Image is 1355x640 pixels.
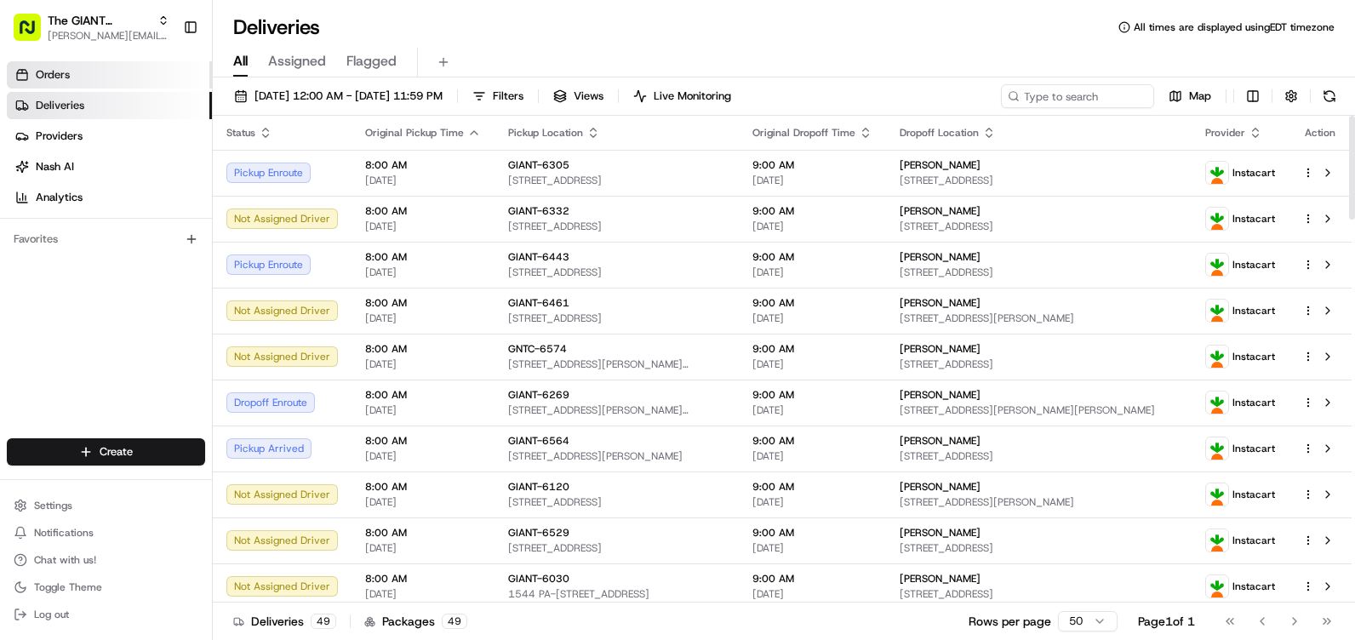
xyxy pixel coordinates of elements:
[17,163,48,193] img: 1736555255976-a54dd68f-1ca7-489b-9aae-adbdc363a1c4
[1205,126,1245,140] span: Provider
[752,250,872,264] span: 9:00 AM
[752,220,872,233] span: [DATE]
[1206,346,1228,368] img: profile_instacart_ahold_partner.png
[365,342,481,356] span: 8:00 AM
[1206,437,1228,460] img: profile_instacart_ahold_partner.png
[100,444,133,460] span: Create
[752,342,872,356] span: 9:00 AM
[254,89,443,104] span: [DATE] 12:00 AM - [DATE] 11:59 PM
[574,89,603,104] span: Views
[48,29,169,43] button: [PERSON_NAME][EMAIL_ADDRESS][DOMAIN_NAME]
[365,250,481,264] span: 8:00 AM
[1232,580,1275,593] span: Instacart
[752,434,872,448] span: 9:00 AM
[508,296,569,310] span: GIANT-6461
[752,449,872,463] span: [DATE]
[752,158,872,172] span: 9:00 AM
[508,204,569,218] span: GIANT-6332
[17,249,31,262] div: 📗
[900,495,1178,509] span: [STREET_ADDRESS][PERSON_NAME]
[365,495,481,509] span: [DATE]
[508,434,569,448] span: GIANT-6564
[365,434,481,448] span: 8:00 AM
[1318,84,1341,108] button: Refresh
[752,388,872,402] span: 9:00 AM
[900,220,1178,233] span: [STREET_ADDRESS]
[1232,534,1275,547] span: Instacart
[900,158,981,172] span: [PERSON_NAME]
[626,84,739,108] button: Live Monitoring
[137,240,280,271] a: 💻API Documentation
[752,311,872,325] span: [DATE]
[365,526,481,540] span: 8:00 AM
[752,266,872,279] span: [DATE]
[752,526,872,540] span: 9:00 AM
[508,449,725,463] span: [STREET_ADDRESS][PERSON_NAME]
[654,89,731,104] span: Live Monitoring
[900,357,1178,371] span: [STREET_ADDRESS]
[493,89,523,104] span: Filters
[289,168,310,188] button: Start new chat
[1232,258,1275,271] span: Instacart
[34,247,130,264] span: Knowledge Base
[508,250,569,264] span: GIANT-6443
[900,526,981,540] span: [PERSON_NAME]
[34,580,102,594] span: Toggle Theme
[7,521,205,545] button: Notifications
[900,342,981,356] span: [PERSON_NAME]
[508,174,725,187] span: [STREET_ADDRESS]
[508,526,569,540] span: GIANT-6529
[365,480,481,494] span: 8:00 AM
[7,494,205,517] button: Settings
[465,84,531,108] button: Filters
[7,184,212,211] a: Analytics
[365,572,481,586] span: 8:00 AM
[752,480,872,494] span: 9:00 AM
[752,541,872,555] span: [DATE]
[508,158,569,172] span: GIANT-6305
[900,174,1178,187] span: [STREET_ADDRESS]
[900,449,1178,463] span: [STREET_ADDRESS]
[900,541,1178,555] span: [STREET_ADDRESS]
[58,180,215,193] div: We're available if you need us!
[508,541,725,555] span: [STREET_ADDRESS]
[1232,488,1275,501] span: Instacart
[365,204,481,218] span: 8:00 AM
[1161,84,1219,108] button: Map
[508,266,725,279] span: [STREET_ADDRESS]
[900,311,1178,325] span: [STREET_ADDRESS][PERSON_NAME]
[311,614,336,629] div: 49
[508,572,569,586] span: GIANT-6030
[508,403,725,417] span: [STREET_ADDRESS][PERSON_NAME][PERSON_NAME]
[752,587,872,601] span: [DATE]
[1232,396,1275,409] span: Instacart
[34,526,94,540] span: Notifications
[7,7,176,48] button: The GIANT Company[PERSON_NAME][EMAIL_ADDRESS][DOMAIN_NAME]
[226,126,255,140] span: Status
[34,553,96,567] span: Chat with us!
[365,174,481,187] span: [DATE]
[1232,442,1275,455] span: Instacart
[233,14,320,41] h1: Deliveries
[34,608,69,621] span: Log out
[365,311,481,325] span: [DATE]
[900,434,981,448] span: [PERSON_NAME]
[36,67,70,83] span: Orders
[1206,575,1228,597] img: profile_instacart_ahold_partner.png
[7,123,212,150] a: Providers
[7,226,205,253] div: Favorites
[7,92,212,119] a: Deliveries
[1206,300,1228,322] img: profile_instacart_ahold_partner.png
[365,266,481,279] span: [DATE]
[508,495,725,509] span: [STREET_ADDRESS]
[10,240,137,271] a: 📗Knowledge Base
[900,388,981,402] span: [PERSON_NAME]
[969,613,1051,630] p: Rows per page
[365,587,481,601] span: [DATE]
[48,12,151,29] button: The GIANT Company
[752,204,872,218] span: 9:00 AM
[1232,350,1275,363] span: Instacart
[900,204,981,218] span: [PERSON_NAME]
[17,17,51,51] img: Nash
